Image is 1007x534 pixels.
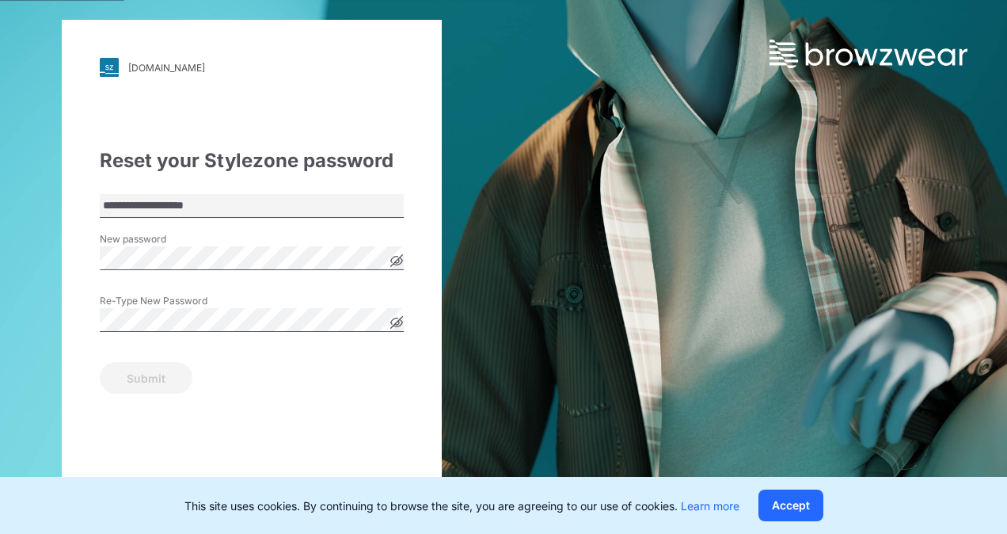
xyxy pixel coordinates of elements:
img: svg+xml;base64,PHN2ZyB3aWR0aD0iMjgiIGhlaWdodD0iMjgiIHZpZXdCb3g9IjAgMCAyOCAyOCIgZmlsbD0ibm9uZSIgeG... [100,58,119,77]
button: Accept [758,490,823,521]
label: Re-Type New Password [100,294,211,308]
label: New password [100,232,211,246]
div: [DOMAIN_NAME] [128,62,205,74]
div: Reset your Stylezone password [100,147,404,175]
a: Learn more [681,499,739,513]
img: browzwear-logo.73288ffb.svg [769,40,967,68]
a: [DOMAIN_NAME] [100,58,404,77]
p: This site uses cookies. By continuing to browse the site, you are agreeing to our use of cookies. [184,498,739,514]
